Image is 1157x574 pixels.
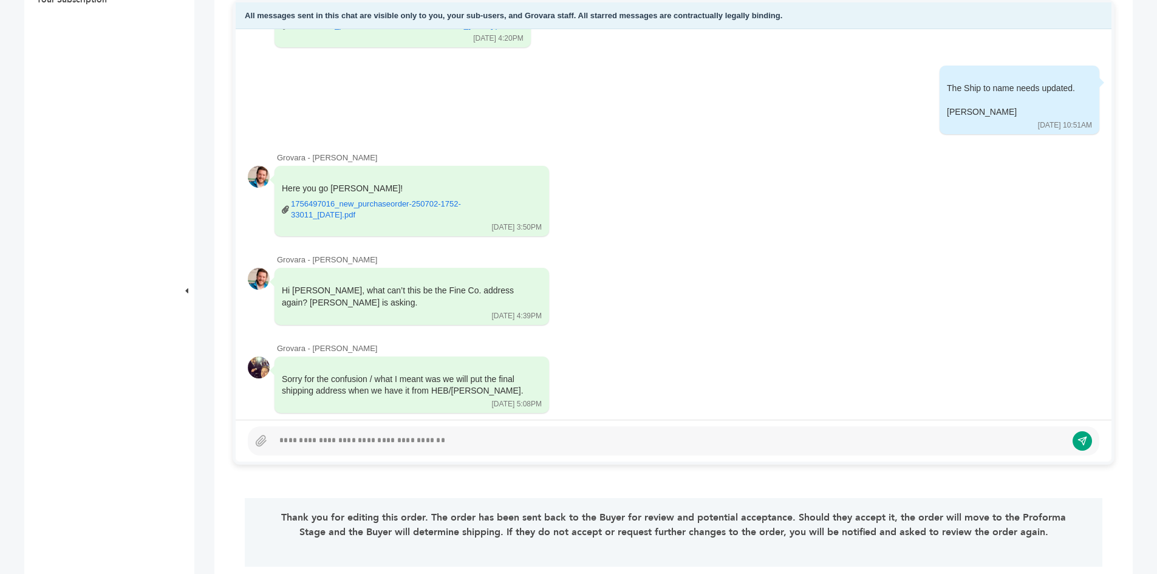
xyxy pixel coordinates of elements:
div: Grovara - [PERSON_NAME] [277,152,1099,163]
div: Grovara - [PERSON_NAME] [277,255,1099,265]
div: Grovara - [PERSON_NAME] [277,343,1099,354]
div: All messages sent in this chat are visible only to you, your sub-users, and Grovara staff. All st... [236,2,1111,30]
div: [DATE] 4:20PM [473,33,523,44]
div: [DATE] 4:39PM [492,311,542,321]
div: Hi [PERSON_NAME], what can’t this be the Fine Co. address again? [PERSON_NAME] is asking. [282,285,525,309]
div: [DATE] 3:50PM [492,222,542,233]
div: The Ship to name needs updated. [947,83,1075,118]
div: [DATE] 10:51AM [1038,120,1092,131]
p: Thank you for editing this order. The order has been sent back to the Buyer for review and potent... [279,510,1068,539]
a: 1756497016_new_purchaseorder-250702-1752-33011_[DATE].pdf [291,199,525,220]
div: [DATE] 5:08PM [492,399,542,409]
div: [PERSON_NAME] [947,106,1075,118]
div: Sorry for the confusion / what I meant was we will put the final shipping address when we have it... [282,374,525,397]
div: Here you go [PERSON_NAME]! [282,183,525,220]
